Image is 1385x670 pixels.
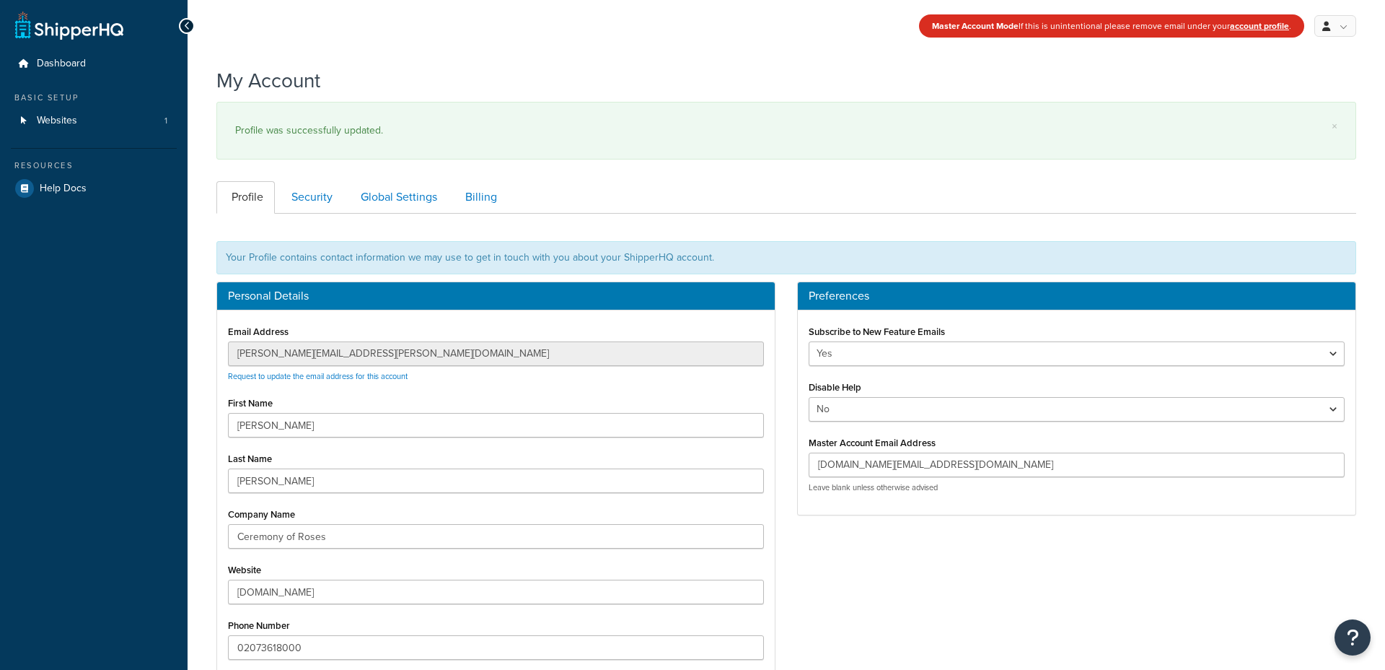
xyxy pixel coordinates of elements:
div: Your Profile contains contact information we may use to get in touch with you about your ShipperH... [216,241,1356,274]
span: Dashboard [37,58,86,70]
div: Resources [11,160,177,172]
h3: Preferences [809,290,1345,303]
a: Websites 1 [11,108,177,134]
a: Dashboard [11,51,177,77]
a: Profile [216,181,275,214]
span: Websites [37,115,77,127]
span: 1 [164,115,167,127]
a: Global Settings [346,181,449,214]
label: Company Name [228,509,295,520]
a: account profile [1230,19,1289,32]
span: Help Docs [40,183,87,195]
div: Basic Setup [11,92,177,104]
label: Subscribe to New Feature Emails [809,326,945,337]
label: Phone Number [228,620,290,631]
a: Request to update the email address for this account [228,370,408,382]
label: Email Address [228,326,289,337]
div: If this is unintentional please remove email under your . [919,14,1304,38]
a: Billing [450,181,509,214]
a: × [1332,121,1337,132]
a: ShipperHQ Home [15,11,123,40]
label: Last Name [228,453,272,464]
label: Disable Help [809,382,861,393]
a: Help Docs [11,175,177,201]
h1: My Account [216,66,320,95]
p: Leave blank unless otherwise advised [809,482,1345,493]
a: Security [276,181,344,214]
li: Websites [11,108,177,134]
div: Profile was successfully updated. [235,121,1337,141]
button: Open Resource Center [1335,619,1371,656]
strong: Master Account Mode [932,19,1019,32]
h3: Personal Details [228,290,764,303]
label: Website [228,565,261,575]
label: First Name [228,398,273,409]
label: Master Account Email Address [809,438,936,448]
